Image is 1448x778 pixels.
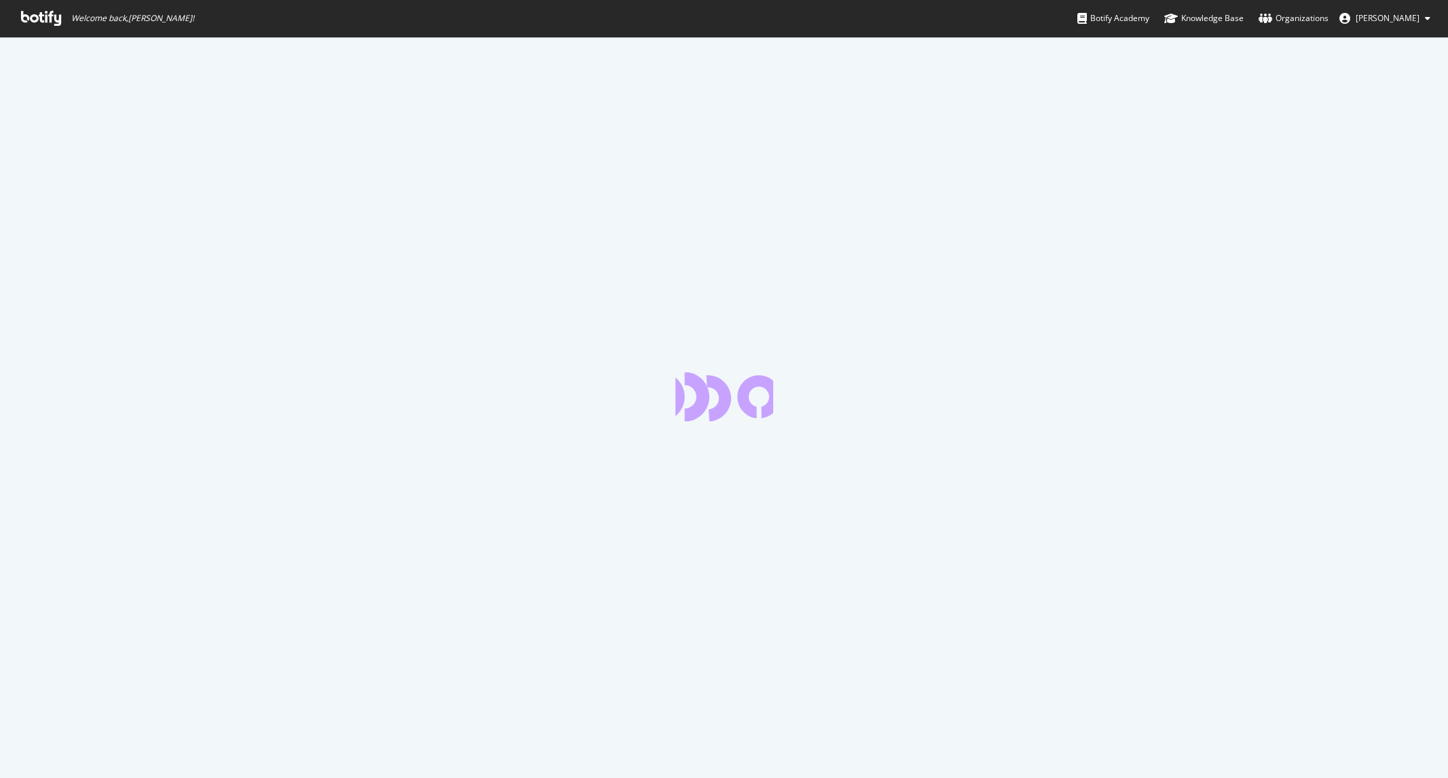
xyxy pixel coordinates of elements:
div: Organizations [1259,12,1329,25]
div: Knowledge Base [1164,12,1244,25]
span: Welcome back, [PERSON_NAME] ! [71,13,194,24]
span: Jose Fausto Martinez [1356,12,1419,24]
button: [PERSON_NAME] [1329,7,1441,29]
div: animation [675,372,773,421]
div: Botify Academy [1077,12,1149,25]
